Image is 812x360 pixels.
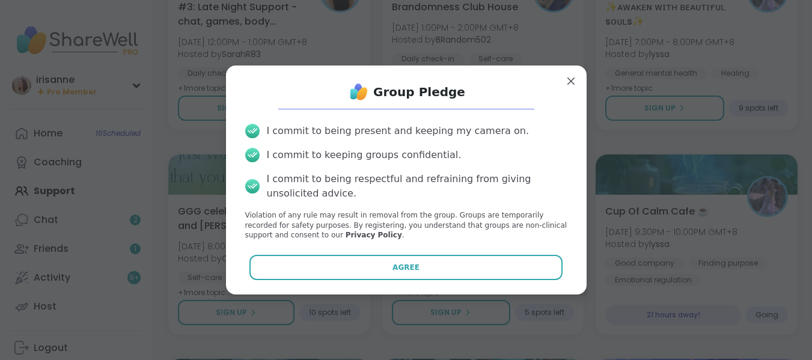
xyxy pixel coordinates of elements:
[347,80,371,104] img: ShareWell Logo
[245,210,567,240] p: Violation of any rule may result in removal from the group. Groups are temporarily recorded for s...
[267,172,567,201] div: I commit to being respectful and refraining from giving unsolicited advice.
[392,262,420,273] span: Agree
[267,148,462,162] div: I commit to keeping groups confidential.
[267,124,529,138] div: I commit to being present and keeping my camera on.
[346,231,402,239] a: Privacy Policy
[249,255,563,280] button: Agree
[373,84,465,100] h1: Group Pledge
